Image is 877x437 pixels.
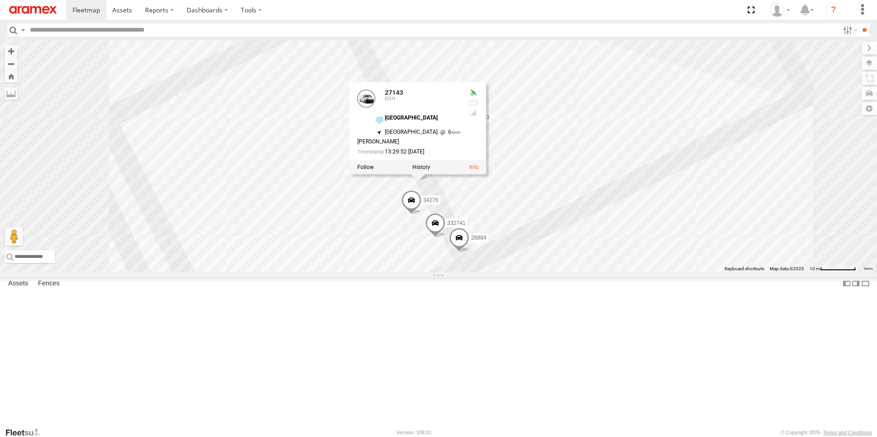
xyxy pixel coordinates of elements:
a: 27143 [385,89,403,97]
button: Zoom in [5,45,17,57]
label: Dock Summary Table to the Right [851,277,860,290]
a: View Asset Details [469,164,479,170]
a: View Asset Details [357,90,376,108]
button: Map Scale: 10 m per 74 pixels [807,266,859,272]
div: [GEOGRAPHIC_DATA] [385,115,461,121]
div: © Copyright 2025 - [781,430,872,435]
label: Map Settings [861,102,877,115]
span: 6 [438,129,461,136]
div: GSM Signal = 4 [468,109,479,117]
i: ? [826,3,841,17]
button: Zoom Home [5,70,17,82]
img: aramex-logo.svg [9,6,57,14]
div: Date/time of location update [357,149,461,155]
a: Visit our Website [5,428,47,437]
label: Hide Summary Table [861,277,870,290]
button: Keyboard shortcuts [725,266,764,272]
button: Drag Pegman onto the map to open Street View [5,227,23,246]
span: 10 m [810,266,820,271]
span: Map data ©2025 [770,266,804,271]
label: Fences [33,277,64,290]
span: 328213 [471,114,489,120]
span: 332741 [447,220,466,226]
button: Zoom out [5,57,17,70]
label: Measure [5,87,17,100]
label: Search Query [19,23,27,37]
div: DOH [385,97,461,102]
div: Mohammed Fahim [767,3,794,17]
span: [GEOGRAPHIC_DATA] [385,129,438,136]
a: Terms and Conditions [823,430,872,435]
label: View Asset History [412,164,430,170]
label: Realtime tracking of Asset [357,164,374,170]
div: Version: 308.01 [397,430,432,435]
span: 26884 [471,235,486,241]
a: Terms (opens in new tab) [863,267,873,271]
label: Assets [4,277,33,290]
div: No battery health information received from this device. [468,99,479,107]
label: Search Filter Options [839,23,859,37]
span: 34276 [423,197,438,203]
div: [PERSON_NAME] [357,139,461,145]
div: Valid GPS Fix [468,90,479,97]
label: Dock Summary Table to the Left [842,277,851,290]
